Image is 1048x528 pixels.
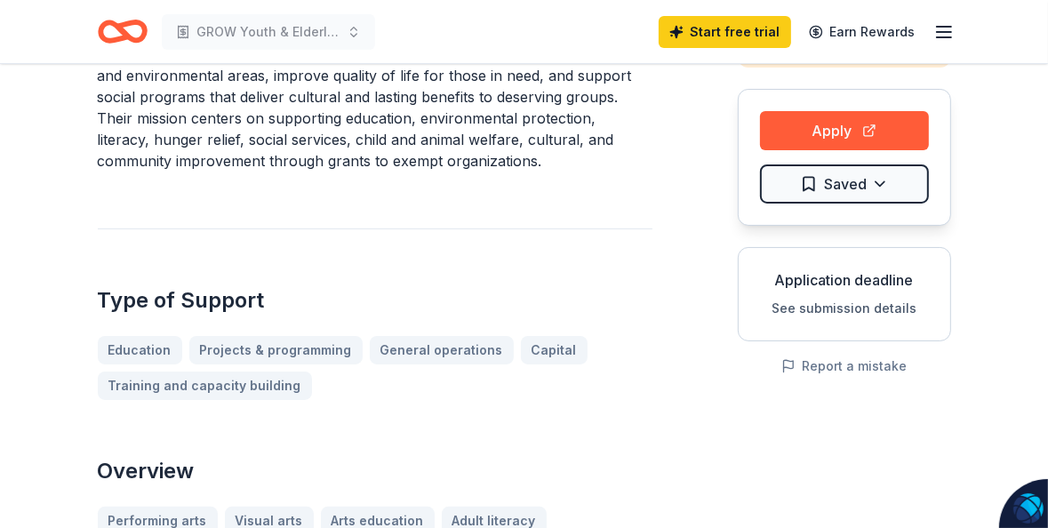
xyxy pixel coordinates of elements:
[98,457,652,485] h2: Overview
[98,11,148,52] a: Home
[753,269,936,291] div: Application deadline
[370,336,514,364] a: General operations
[189,336,363,364] a: Projects & programming
[98,286,652,315] h2: Type of Support
[197,21,340,43] span: GROW Youth & Elderly Development Program
[521,336,588,364] a: Capital
[760,164,929,204] button: Saved
[98,336,182,364] a: Education
[659,16,791,48] a: Start free trial
[798,16,926,48] a: Earn Rewards
[98,372,312,400] a: Training and capacity building
[825,172,868,196] span: Saved
[760,111,929,150] button: Apply
[781,356,908,377] button: Report a mistake
[162,14,375,50] button: GROW Youth & Elderly Development Program
[772,298,916,319] button: See submission details
[98,44,652,172] p: The Starseed Foundation aims to enhance opportunities and access in the arts and environmental ar...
